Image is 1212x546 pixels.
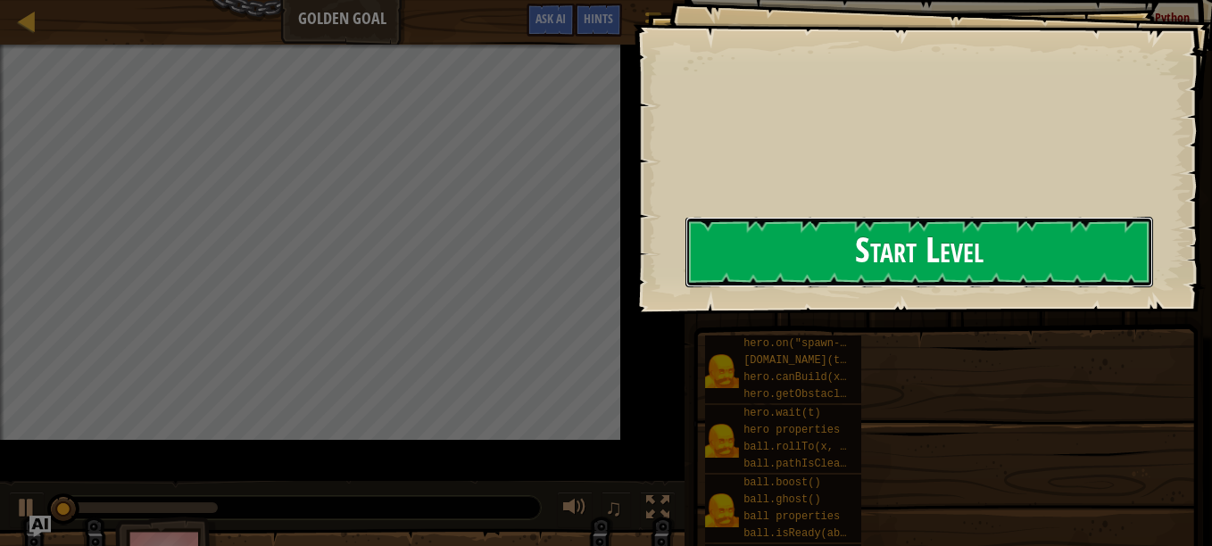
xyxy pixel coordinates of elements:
[743,424,840,436] span: hero properties
[705,424,739,458] img: portrait.png
[743,354,904,367] span: [DOMAIN_NAME](type, x, y)
[743,493,820,506] span: ball.ghost()
[743,371,866,384] span: hero.canBuild(x, y)
[705,354,739,388] img: portrait.png
[743,476,820,489] span: ball.boost()
[605,494,623,521] span: ♫
[685,217,1153,287] button: Start Level
[743,407,820,419] span: hero.wait(t)
[29,516,51,537] button: Ask AI
[743,510,840,523] span: ball properties
[705,493,739,527] img: portrait.png
[527,4,575,37] button: Ask AI
[631,4,676,45] button: Show game menu
[584,10,613,27] span: Hints
[743,527,878,540] span: ball.isReady(ability)
[640,492,676,528] button: Toggle fullscreen
[557,492,593,528] button: Adjust volume
[602,492,632,528] button: ♫
[743,441,852,453] span: ball.rollTo(x, y)
[743,458,884,470] span: ball.pathIsClear(x, y)
[743,388,898,401] span: hero.getObstacleAt(x, y)
[535,10,566,27] span: Ask AI
[9,492,45,528] button: Ctrl + P: Play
